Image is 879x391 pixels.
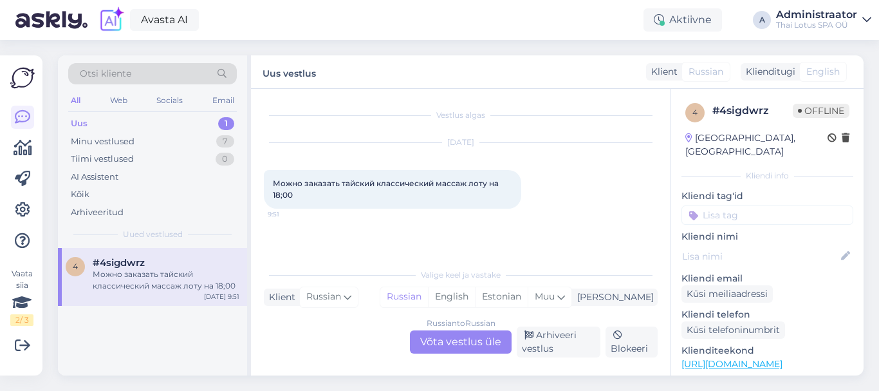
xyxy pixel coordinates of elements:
[643,8,722,32] div: Aktiivne
[681,321,785,339] div: Küsi telefoninumbrit
[10,66,35,90] img: Askly Logo
[806,65,840,79] span: English
[263,63,316,81] label: Uus vestlus
[71,117,88,130] div: Uus
[517,327,600,358] div: Arhiveeri vestlus
[264,291,295,304] div: Klient
[776,10,857,20] div: Administraator
[776,20,857,30] div: Thai Lotus SPA OÜ
[123,229,183,240] span: Uued vestlused
[273,178,501,200] span: Можно заказать тайский классический массаж лоту на 18;00
[681,308,853,321] p: Kliendi telefon
[380,287,428,307] div: Russian
[154,92,185,109] div: Socials
[268,209,316,219] span: 9:51
[753,11,771,29] div: A
[71,153,134,166] div: Tiimi vestlused
[685,131,828,158] div: [GEOGRAPHIC_DATA], [GEOGRAPHIC_DATA]
[264,269,658,281] div: Valige keel ja vastake
[93,269,239,292] div: Можно заказать тайский классический массаж лоту на 18;00
[681,375,853,386] p: Vaata edasi ...
[712,103,793,119] div: # 4sigdwrz
[410,330,512,354] div: Võta vestlus üle
[204,292,239,301] div: [DATE] 9:51
[741,65,795,79] div: Klienditugi
[218,117,234,130] div: 1
[681,189,853,203] p: Kliendi tag'id
[475,287,528,307] div: Estonian
[264,137,658,148] div: [DATE]
[107,92,130,109] div: Web
[93,257,145,269] span: #4sigdwrz
[130,9,199,31] a: Avasta AI
[428,287,475,307] div: English
[68,92,83,109] div: All
[71,188,89,201] div: Kõik
[427,318,495,329] div: Russian to Russian
[71,206,124,219] div: Arhiveeritud
[681,344,853,358] p: Klienditeekond
[80,67,131,81] span: Otsi kliente
[71,171,118,184] div: AI Assistent
[10,268,33,326] div: Vaata siia
[10,314,33,326] div: 2 / 3
[776,10,871,30] a: AdministraatorThai Lotus SPA OÜ
[264,110,658,121] div: Vestlus algas
[216,135,234,148] div: 7
[606,327,658,358] div: Blokeeri
[98,6,125,33] img: explore-ai
[572,291,654,304] div: [PERSON_NAME]
[681,230,853,243] p: Kliendi nimi
[216,153,234,166] div: 0
[646,65,678,79] div: Klient
[692,108,698,117] span: 4
[681,205,853,225] input: Lisa tag
[682,249,838,263] input: Lisa nimi
[681,358,782,370] a: [URL][DOMAIN_NAME]
[306,290,341,304] span: Russian
[689,65,723,79] span: Russian
[681,285,773,303] div: Küsi meiliaadressi
[210,92,237,109] div: Email
[535,291,555,302] span: Muu
[681,272,853,285] p: Kliendi email
[793,104,849,118] span: Offline
[681,170,853,182] div: Kliendi info
[71,135,134,148] div: Minu vestlused
[73,262,78,271] span: 4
